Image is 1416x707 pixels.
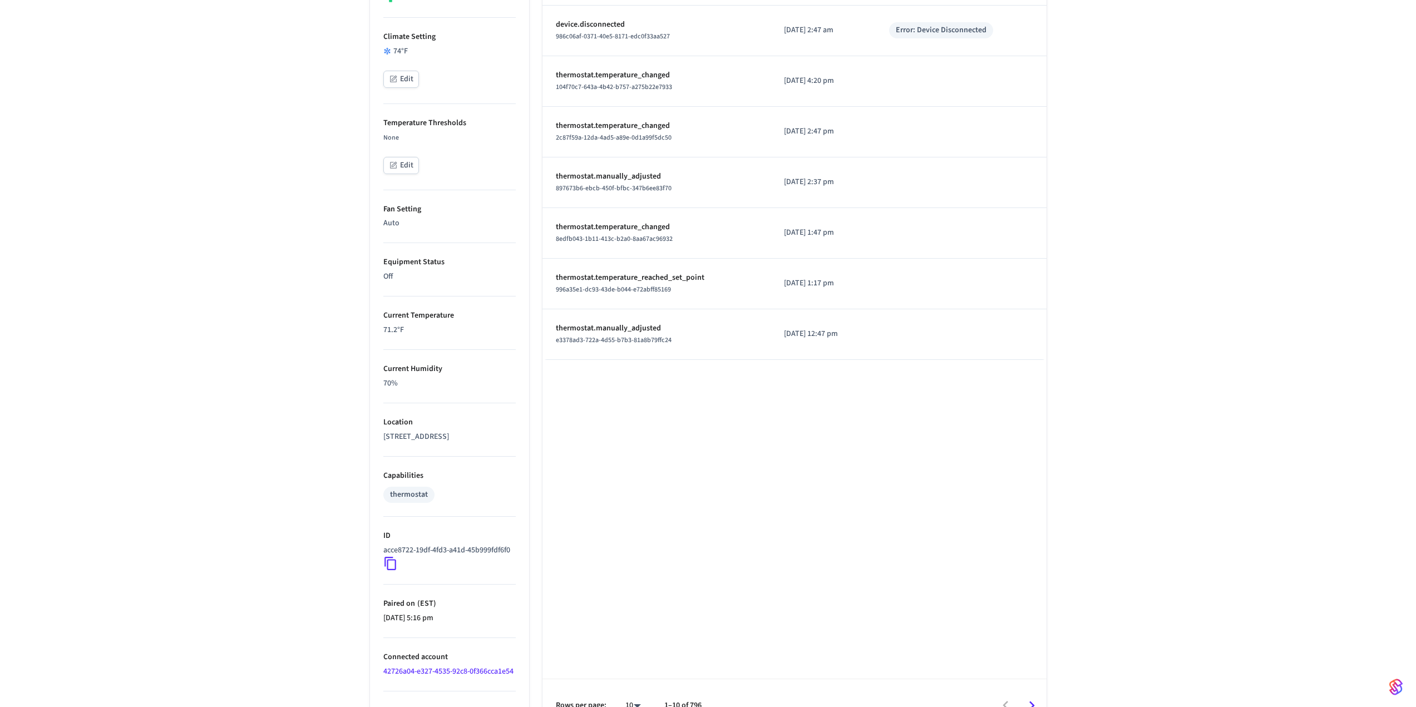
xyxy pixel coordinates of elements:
p: Climate Setting [383,31,516,43]
span: 986c06af-0371-40e5-8171-edc0f33aa527 [556,32,670,41]
span: ( EST ) [415,598,436,609]
p: [DATE] 4:20 pm [784,75,862,87]
button: Edit [383,71,419,88]
p: thermostat.temperature_reached_set_point [556,272,758,284]
p: Current Temperature [383,310,516,322]
span: None [383,133,399,142]
p: Current Humidity [383,363,516,375]
p: Temperature Thresholds [383,117,516,129]
img: SeamLogoGradient.69752ec5.svg [1389,678,1403,696]
span: 897673b6-ebcb-450f-bfbc-347b6ee83f70 [556,184,672,193]
span: 2c87f59a-12da-4ad5-a89e-0d1a99f5dc50 [556,133,672,142]
p: acce8722-19df-4fd3-a41d-45b999fdf6f0 [383,545,510,556]
p: thermostat.temperature_changed [556,221,758,233]
p: [DATE] 2:47 pm [784,126,862,137]
p: Off [383,271,516,283]
div: Error: Device Disconnected [896,24,986,36]
p: ID [383,530,516,542]
span: e3378ad3-722a-4d55-b7b3-81a8b79ffc24 [556,335,672,345]
div: 74 °F [383,46,516,57]
span: 104f70c7-643a-4b42-b757-a275b22e7933 [556,82,672,92]
p: thermostat.manually_adjusted [556,171,758,182]
p: [STREET_ADDRESS] [383,431,516,443]
p: thermostat.temperature_changed [556,120,758,132]
p: Equipment Status [383,256,516,268]
p: Capabilities [383,470,516,482]
a: 42726a04-e327-4535-92c8-0f366cca1e54 [383,666,514,677]
div: thermostat [390,489,428,501]
p: [DATE] 2:47 am [784,24,862,36]
p: 70% [383,378,516,389]
p: Paired on [383,598,516,610]
p: thermostat.manually_adjusted [556,323,758,334]
p: [DATE] 12:47 pm [784,328,862,340]
p: 71.2 °F [383,324,516,336]
span: 996a35e1-dc93-43de-b044-e72abff85169 [556,285,671,294]
span: 8edfb043-1b11-413c-b2a0-8aa67ac96932 [556,234,673,244]
button: Edit [383,157,419,174]
p: Auto [383,217,516,229]
p: [DATE] 1:47 pm [784,227,862,239]
p: Connected account [383,651,516,663]
p: Fan Setting [383,204,516,215]
p: Location [383,417,516,428]
p: [DATE] 1:17 pm [784,278,862,289]
p: thermostat.temperature_changed [556,70,758,81]
p: [DATE] 2:37 pm [784,176,862,188]
p: device.disconnected [556,19,758,31]
p: [DATE] 5:16 pm [383,612,516,624]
